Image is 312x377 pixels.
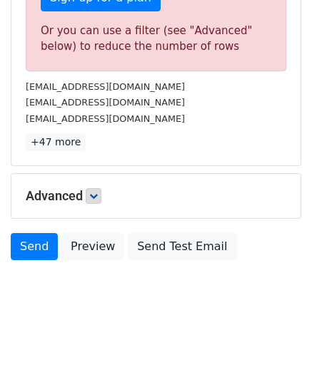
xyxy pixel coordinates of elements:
h5: Advanced [26,188,286,204]
a: +47 more [26,133,86,151]
small: [EMAIL_ADDRESS][DOMAIN_NAME] [26,97,185,108]
a: Send Test Email [128,233,236,260]
a: Preview [61,233,124,260]
a: Send [11,233,58,260]
div: Or you can use a filter (see "Advanced" below) to reduce the number of rows [41,23,271,55]
small: [EMAIL_ADDRESS][DOMAIN_NAME] [26,81,185,92]
small: [EMAIL_ADDRESS][DOMAIN_NAME] [26,113,185,124]
iframe: Chat Widget [241,309,312,377]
